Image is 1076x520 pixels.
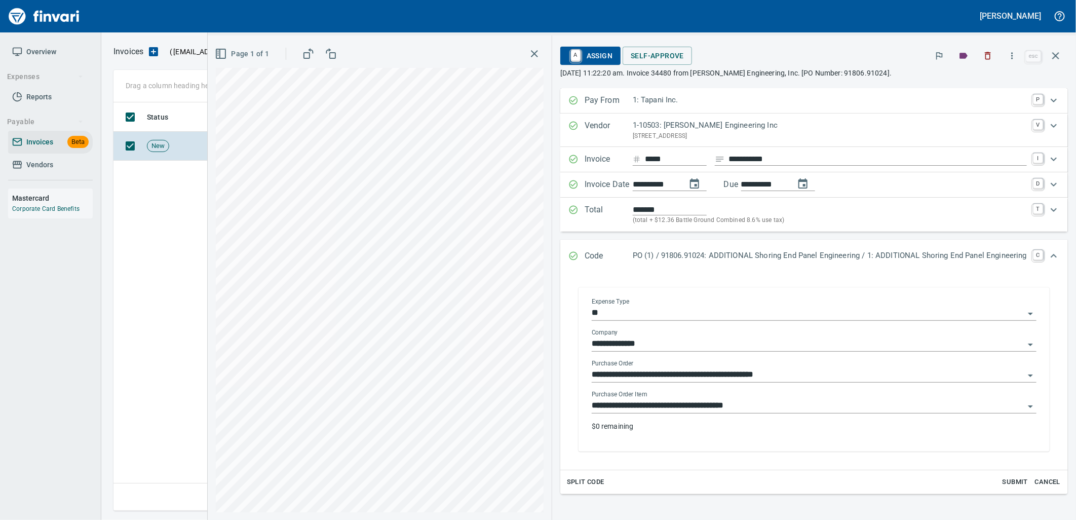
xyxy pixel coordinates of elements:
p: (total + $12.36 Battle Ground Combined 8.6% use tax) [633,215,1027,226]
button: AAssign [560,47,621,65]
span: Close invoice [1023,44,1068,68]
button: change date [682,172,707,196]
a: esc [1026,51,1041,62]
a: Corporate Card Benefits [12,205,80,212]
a: I [1033,153,1043,163]
button: Open [1023,338,1037,352]
nav: breadcrumb [113,46,143,58]
p: [DATE] 11:22:20 am. Invoice 34480 from [PERSON_NAME] Engineering, Inc. [PO Number: 91806.91024]. [560,68,1068,78]
div: Expand [560,240,1068,273]
span: Split Code [567,476,604,488]
svg: Invoice number [633,153,641,165]
button: Page 1 of 1 [213,45,273,63]
span: Status [147,111,181,123]
button: Split Code [564,474,607,490]
span: Page 1 of 1 [217,48,269,60]
label: Purchase Order Item [592,392,647,398]
span: Vendors [26,159,53,171]
p: Pay From [585,94,633,107]
button: Expenses [3,67,88,86]
p: Vendor [585,120,633,141]
button: [PERSON_NAME] [978,8,1044,24]
a: Overview [8,41,93,63]
div: Expand [560,88,1068,114]
a: Vendors [8,154,93,176]
button: Open [1023,368,1037,383]
button: Discard [977,45,999,67]
span: Cancel [1034,476,1061,488]
span: Beta [67,136,89,148]
div: Expand [560,147,1068,172]
span: Self-Approve [631,50,684,62]
span: Submit [1002,476,1029,488]
a: V [1033,120,1043,130]
img: Finvari [6,4,82,28]
a: InvoicesBeta [8,131,93,154]
label: Expense Type [592,299,629,305]
button: Labels [952,45,975,67]
button: change due date [791,172,815,196]
p: Due [724,178,772,191]
h5: [PERSON_NAME] [980,11,1041,21]
p: Invoice [585,153,633,166]
p: $0 remaining [592,421,1036,431]
span: New [147,141,169,151]
button: Flag [928,45,950,67]
p: Invoices [113,46,143,58]
div: Expand [560,273,1068,494]
p: [STREET_ADDRESS] [633,131,1027,141]
span: Expenses [7,70,84,83]
div: Expand [560,198,1068,232]
a: T [1033,204,1043,214]
p: PO (1) / 91806.91024: ADDITIONAL Shoring End Panel Engineering / 1: ADDITIONAL Shoring End Panel ... [633,250,1027,262]
p: Total [585,204,633,226]
button: Open [1023,307,1037,321]
span: Payable [7,116,84,128]
button: Open [1023,399,1037,414]
p: ( ) [164,47,292,57]
span: Overview [26,46,56,58]
button: Submit [999,474,1031,490]
button: More [1001,45,1023,67]
a: D [1033,178,1043,189]
p: 1-10503: [PERSON_NAME] Engineering Inc [633,120,1027,131]
button: Upload an Invoice [143,46,164,58]
button: Payable [3,113,88,131]
div: Expand [560,114,1068,147]
h6: Mastercard [12,193,93,204]
p: Code [585,250,633,263]
svg: Invoice description [715,154,725,164]
a: C [1033,250,1043,260]
a: Reports [8,86,93,108]
span: Status [147,111,168,123]
span: Reports [26,91,52,103]
div: Expand [560,172,1068,198]
a: P [1033,94,1043,104]
p: 1: Tapani Inc. [633,94,1027,106]
p: Invoice Date [585,178,633,192]
a: A [571,50,581,61]
span: Assign [568,47,612,64]
label: Purchase Order [592,361,634,367]
button: Self-Approve [623,47,692,65]
p: Drag a column heading here to group the table [126,81,274,91]
button: Cancel [1031,474,1064,490]
span: [EMAIL_ADDRESS][DOMAIN_NAME] [172,47,289,57]
span: Invoices [26,136,53,148]
label: Company [592,330,618,336]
